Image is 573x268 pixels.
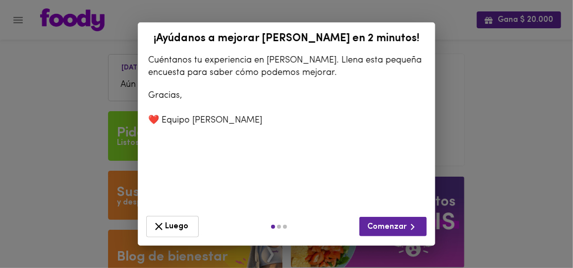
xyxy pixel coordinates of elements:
iframe: Messagebird Livechat Widget [516,210,563,258]
button: Comenzar [359,217,427,236]
h2: ¡Ayúdanos a mejorar [PERSON_NAME] en 2 minutos! [143,33,430,45]
button: Luego [146,216,199,237]
span: Luego [153,220,192,233]
p: Cuéntanos tu experiencia en [PERSON_NAME]. Llena esta pequeña encuesta para saber cómo podemos me... [148,55,425,79]
p: Gracias, ❤️ Equipo [PERSON_NAME] [148,89,425,127]
span: Comenzar [367,221,419,233]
